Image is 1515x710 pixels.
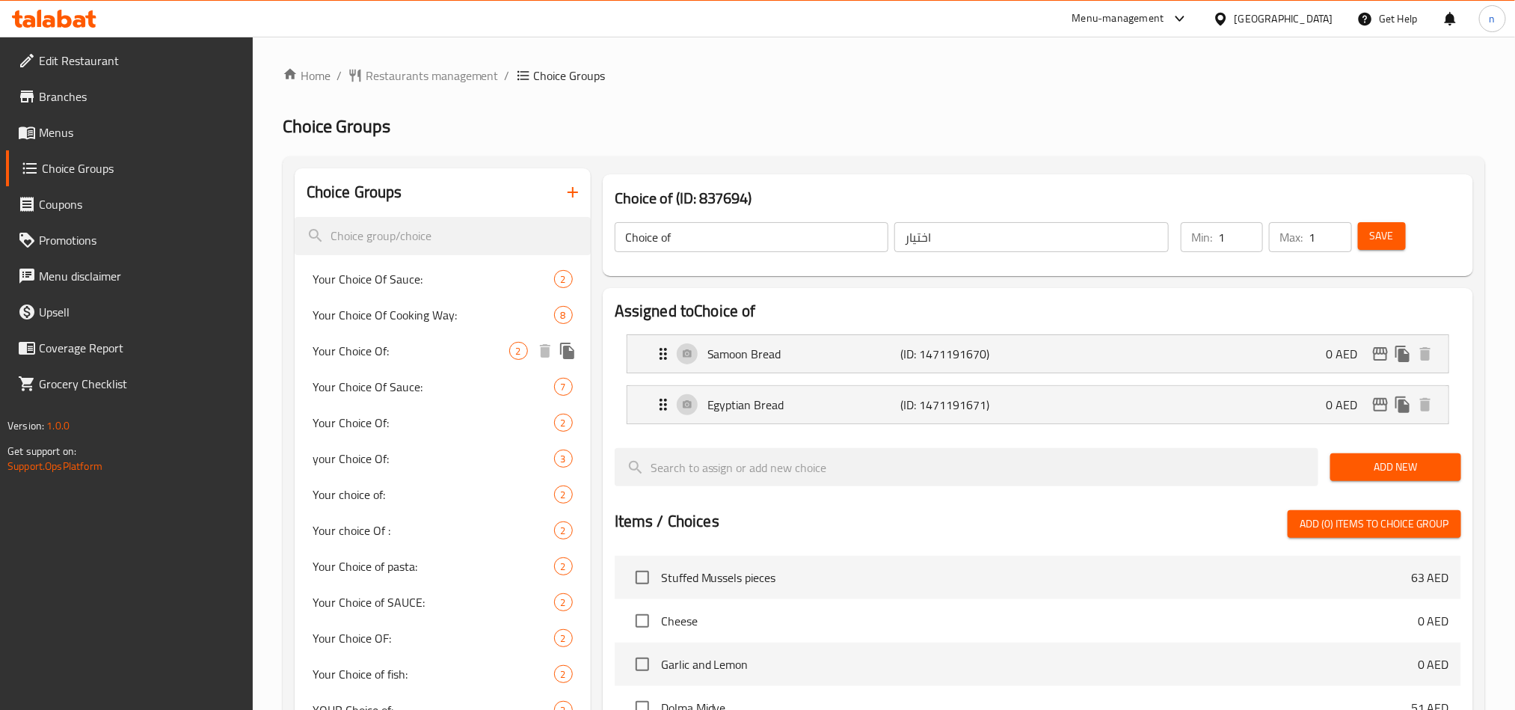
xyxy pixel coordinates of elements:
span: Add (0) items to choice group [1300,515,1449,533]
span: Restaurants management [366,67,499,85]
button: edit [1369,343,1392,365]
span: Coupons [39,195,241,213]
span: Select choice [627,605,658,637]
span: Edit Restaurant [39,52,241,70]
span: 2 [555,272,572,287]
div: Choices [554,629,573,647]
div: [GEOGRAPHIC_DATA] [1235,10,1333,27]
div: Choices [554,665,573,683]
div: Menu-management [1072,10,1164,28]
span: Select choice [627,649,658,680]
a: Restaurants management [348,67,499,85]
button: delete [1414,343,1436,365]
div: your Choice Of:3 [295,441,591,477]
span: 3 [555,452,572,466]
span: Your Choice of SAUCE: [313,593,554,611]
li: / [337,67,342,85]
span: Your Choice Of Cooking Way: [313,306,554,324]
p: Min: [1191,228,1212,246]
button: edit [1369,394,1392,416]
span: Upsell [39,303,241,321]
span: 2 [510,344,527,358]
span: Version: [7,416,44,435]
div: Your Choice Of Cooking Way:8 [295,297,591,333]
a: Menus [6,114,253,150]
p: 63 AED [1411,569,1449,587]
span: Stuffed Mussels pieces [661,569,1411,587]
span: Your Choice Of Sauce: [313,378,554,396]
span: Your Choice Of Sauce: [313,270,554,288]
li: / [505,67,510,85]
span: n [1490,10,1496,27]
button: Add (0) items to choice group [1288,510,1461,538]
button: duplicate [1392,394,1414,416]
span: 2 [555,524,572,538]
button: duplicate [556,340,579,362]
div: Expand [627,386,1448,423]
nav: breadcrumb [283,67,1485,85]
span: Save [1370,227,1394,245]
div: Choices [554,450,573,468]
a: Home [283,67,331,85]
div: Choices [554,306,573,324]
div: Your choice Of :2 [295,512,591,548]
div: Your choice of:2 [295,477,591,512]
h2: Assigned to Choice of [615,300,1461,322]
input: search [295,217,591,255]
span: Get support on: [7,441,76,461]
div: Choices [509,342,528,360]
p: 0 AED [1418,655,1449,673]
span: 2 [555,488,572,502]
span: 2 [555,631,572,646]
h3: Choice of (ID: 837694) [615,186,1461,210]
button: Save [1358,222,1406,250]
span: 7 [555,380,572,394]
span: 2 [555,596,572,610]
span: Choice Groups [42,159,241,177]
li: Expand [615,379,1461,430]
span: Promotions [39,231,241,249]
div: Expand [627,335,1448,373]
span: 1.0.0 [46,416,70,435]
a: Edit Restaurant [6,43,253,79]
input: search [615,448,1318,486]
span: Menu disclaimer [39,267,241,285]
span: Garlic and Lemon [661,655,1418,673]
a: Promotions [6,222,253,258]
div: Your Choice of fish:2 [295,656,591,692]
div: Choices [554,270,573,288]
button: Add New [1330,453,1461,481]
p: 0 AED [1418,612,1449,630]
span: Branches [39,88,241,105]
a: Branches [6,79,253,114]
span: Your Choice Of: [313,342,509,360]
p: 0 AED [1326,396,1369,414]
div: Choices [554,557,573,575]
a: Support.OpsPlatform [7,456,102,476]
a: Grocery Checklist [6,366,253,402]
div: Your Choice of pasta:2 [295,548,591,584]
span: Your Choice of fish: [313,665,554,683]
span: Your Choice Of: [313,414,554,432]
a: Menu disclaimer [6,258,253,294]
p: 0 AED [1326,345,1369,363]
button: duplicate [1392,343,1414,365]
span: Your Choice of pasta: [313,557,554,575]
div: Your Choice Of Sauce:2 [295,261,591,297]
span: Menus [39,123,241,141]
div: Your Choice OF:2 [295,620,591,656]
span: Select choice [627,562,658,593]
div: Choices [554,521,573,539]
span: Add New [1342,458,1449,477]
span: Coverage Report [39,339,241,357]
li: Expand [615,328,1461,379]
span: Your choice Of : [313,521,554,539]
a: Upsell [6,294,253,330]
div: Choices [554,486,573,504]
p: Samoon Bread [707,345,900,363]
p: Max: [1279,228,1303,246]
h2: Choice Groups [307,181,402,203]
span: 2 [555,667,572,682]
div: Your Choice Of:2deleteduplicate [295,333,591,369]
span: Choice Groups [534,67,606,85]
